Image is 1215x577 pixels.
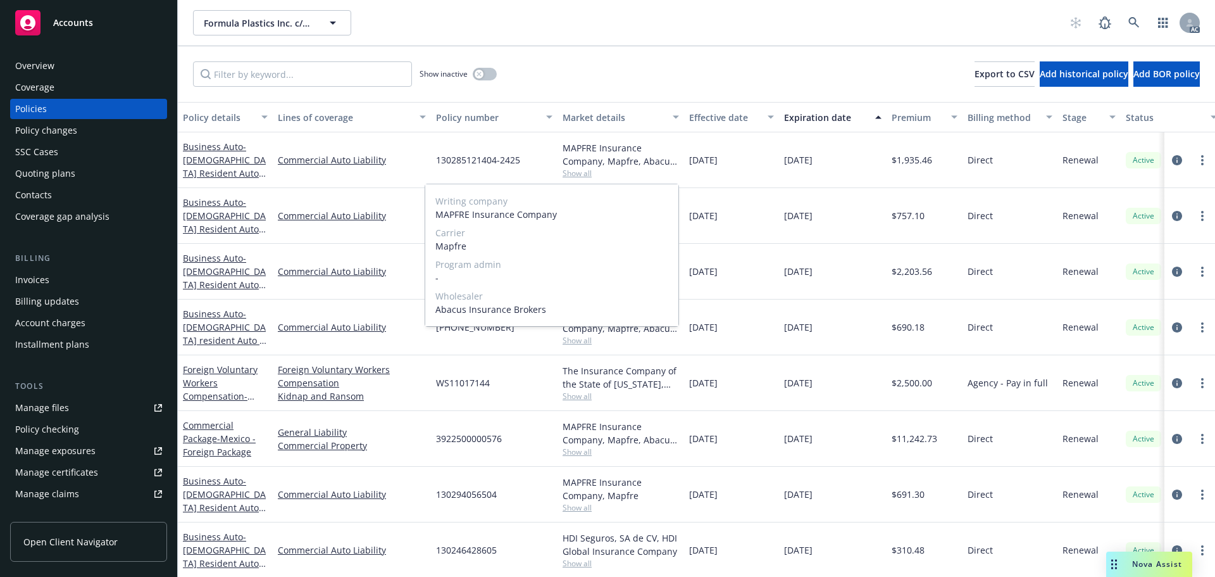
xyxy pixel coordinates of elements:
div: Contacts [15,185,52,205]
a: Report a Bug [1092,10,1118,35]
a: circleInformation [1169,320,1185,335]
span: 130246428605 [436,543,497,557]
div: Installment plans [15,334,89,355]
a: Quoting plans [10,163,167,184]
span: Renewal [1062,265,1099,278]
button: Policy details [178,102,273,132]
a: Commercial Auto Liability [278,209,426,222]
span: Renewal [1062,320,1099,334]
span: Active [1131,545,1156,556]
a: Switch app [1150,10,1176,35]
button: Export to CSV [975,61,1035,87]
a: Commercial Auto Liability [278,488,426,501]
span: Show all [563,502,679,513]
a: Foreign Voluntary Workers Compensation [278,363,426,390]
div: Expiration date [784,111,868,124]
a: more [1195,431,1210,447]
a: Commercial Auto Liability [278,265,426,278]
span: $1,935.46 [892,153,932,167]
div: Manage files [15,398,69,418]
span: [DATE] [689,209,718,222]
span: [DATE] [784,488,813,501]
div: Policy changes [15,120,77,141]
span: [DATE] [784,432,813,445]
div: Tools [10,380,167,393]
a: more [1195,487,1210,502]
a: circleInformation [1169,208,1185,224]
a: Accounts [10,5,167,41]
div: Market details [563,111,665,124]
a: Business Auto [183,196,266,275]
div: Effective date [689,111,760,124]
span: $2,203.56 [892,265,932,278]
div: Policy details [183,111,254,124]
span: Active [1131,266,1156,277]
a: more [1195,320,1210,335]
span: Accounts [53,18,93,28]
a: Business Auto [183,475,266,540]
span: - [435,271,668,284]
a: more [1195,153,1210,168]
div: Billing [10,252,167,265]
span: Direct [968,320,993,334]
div: Coverage gap analysis [15,206,109,227]
span: $690.18 [892,320,925,334]
span: - [DEMOGRAPHIC_DATA] Resident Auto - 2011 International #3261 [183,141,266,206]
div: Coverage [15,77,54,98]
span: [DATE] [784,265,813,278]
span: Export to CSV [975,68,1035,80]
span: [DATE] [689,543,718,557]
div: MAPFRE Insurance Company, Mapfre [563,476,679,502]
div: Manage certificates [15,462,98,483]
button: Market details [558,102,684,132]
button: Lines of coverage [273,102,431,132]
a: General Liability [278,426,426,439]
span: Active [1131,433,1156,445]
a: Foreign Voluntary Workers Compensation [183,364,258,482]
span: 130294056504 [436,488,497,501]
a: Search [1121,10,1147,35]
div: The Insurance Company of the State of [US_STATE], AIG [563,364,679,391]
span: [DATE] [689,488,718,501]
span: - [DEMOGRAPHIC_DATA] Resident Auto - 2012 Freightliner #4769 [183,252,266,317]
div: Policies [15,99,47,119]
div: Invoices [15,270,49,290]
span: Formula Plastics Inc. c/o [PERSON_NAME] Tecate [204,16,313,30]
span: $757.10 [892,209,925,222]
span: Active [1131,155,1156,166]
div: Policy checking [15,419,79,440]
span: Carrier [435,226,668,239]
span: Wholesaler [435,289,668,303]
span: [DATE] [784,209,813,222]
button: Formula Plastics Inc. c/o [PERSON_NAME] Tecate [193,10,351,35]
a: Manage claims [10,484,167,504]
a: more [1195,376,1210,391]
span: Show all [563,447,679,457]
span: Renewal [1062,488,1099,501]
span: 3922500000576 [436,432,502,445]
span: Direct [968,488,993,501]
span: Direct [968,432,993,445]
button: Add historical policy [1040,61,1128,87]
span: Active [1131,489,1156,500]
span: Writing company [435,194,668,208]
div: SSC Cases [15,142,58,162]
span: Direct [968,543,993,557]
a: Manage BORs [10,505,167,526]
span: Show inactive [420,68,468,79]
a: Policies [10,99,167,119]
a: Manage files [10,398,167,418]
span: Show all [563,168,679,179]
button: Policy number [431,102,558,132]
a: Policy changes [10,120,167,141]
span: - [DEMOGRAPHIC_DATA] Resident Auto - 2015 CHEVROLET TAHOE - VIN 1946 [183,475,266,540]
span: Agency - Pay in full [968,376,1048,390]
span: Active [1131,377,1156,389]
input: Filter by keyword... [193,61,412,87]
span: Add BOR policy [1133,68,1200,80]
span: Manage exposures [10,441,167,461]
a: Commercial Auto Liability [278,320,426,334]
a: SSC Cases [10,142,167,162]
span: Show all [563,335,679,346]
a: Business Auto [183,308,266,386]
